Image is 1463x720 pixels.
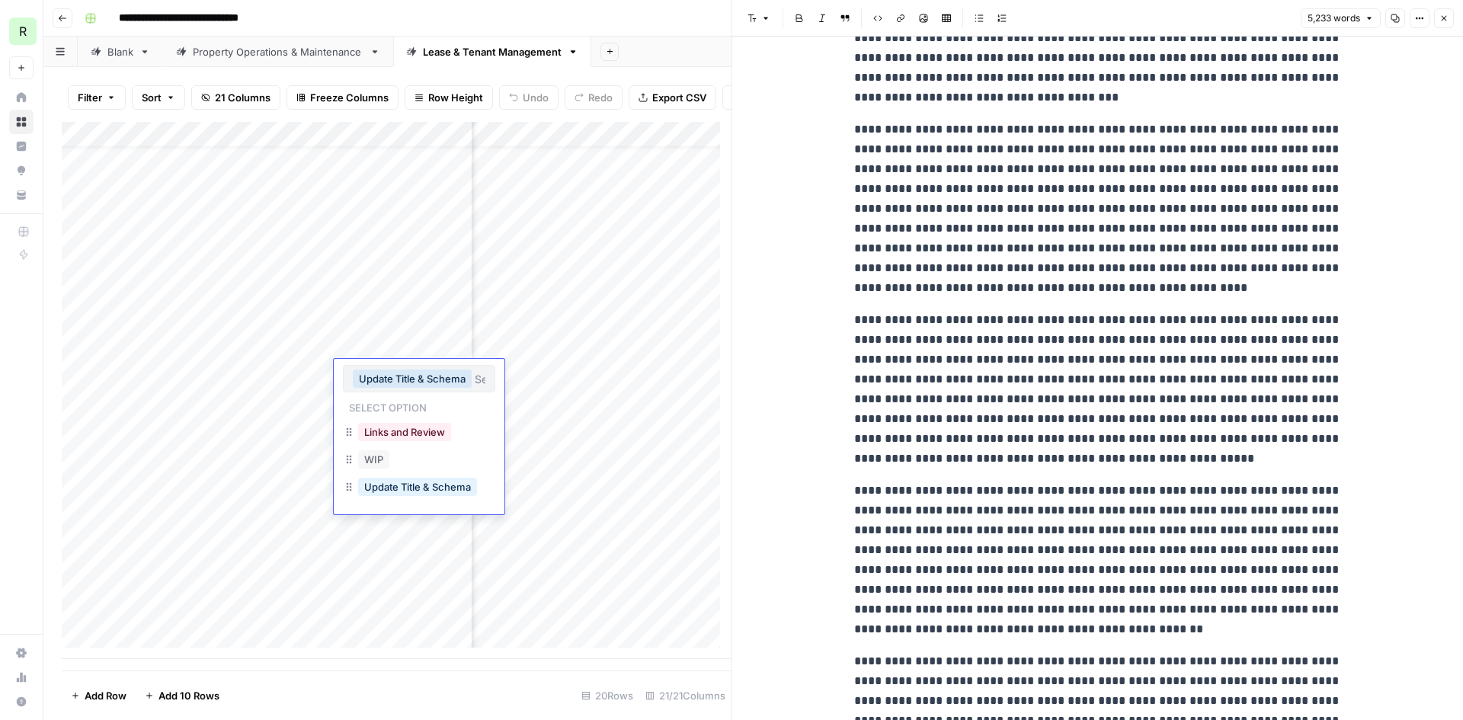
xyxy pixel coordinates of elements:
div: 20 Rows [575,683,639,708]
span: Filter [78,90,102,105]
button: WIP [358,450,389,469]
div: Property Operations & Maintenance [193,44,363,59]
div: Lease & Tenant Management [423,44,562,59]
p: Select option [343,397,433,415]
a: Home [9,85,34,110]
span: Sort [142,90,162,105]
a: Blank [78,37,163,67]
button: Row Height [405,85,493,110]
a: Opportunities [9,158,34,183]
span: Freeze Columns [310,90,389,105]
div: 21/21 Columns [639,683,731,708]
button: Update Title & Schema [353,370,472,388]
button: Add Row [62,683,136,708]
span: Add 10 Rows [158,688,219,703]
span: Undo [523,90,549,105]
button: Workspace: Re-Leased [9,12,34,50]
a: Insights [9,134,34,158]
button: Update Title & Schema [358,478,477,496]
button: Sort [132,85,185,110]
div: WIP [343,447,495,475]
a: Settings [9,641,34,665]
button: Undo [499,85,559,110]
button: Filter [68,85,126,110]
a: Usage [9,665,34,690]
button: Links and Review [358,423,451,441]
span: 21 Columns [215,90,271,105]
a: Lease & Tenant Management [393,37,591,67]
button: 21 Columns [191,85,280,110]
a: Property Operations & Maintenance [163,37,393,67]
a: Browse [9,110,34,134]
span: Row Height [428,90,483,105]
div: Blank [107,44,133,59]
span: Export CSV [652,90,706,105]
button: Redo [565,85,623,110]
div: Links and Review [343,420,495,447]
button: Add 10 Rows [136,683,229,708]
button: Help + Support [9,690,34,714]
span: 5,233 words [1308,11,1360,25]
a: Your Data [9,183,34,207]
div: Update Title & Schema [343,475,495,502]
span: R [19,22,27,40]
span: Redo [588,90,613,105]
input: Search or create [475,372,485,386]
button: Freeze Columns [287,85,399,110]
button: 5,233 words [1301,8,1381,28]
span: Add Row [85,688,126,703]
button: Export CSV [629,85,716,110]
